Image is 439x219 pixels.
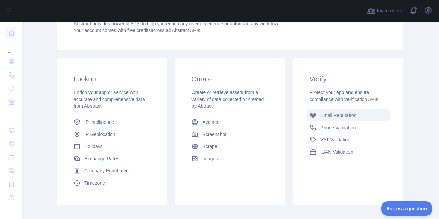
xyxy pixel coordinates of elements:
[381,201,432,216] iframe: Toggle Customer Support
[202,143,217,150] span: Scrape
[189,128,272,140] a: Screenshot
[191,74,269,84] h3: Create
[202,119,218,126] span: Avatars
[5,205,16,219] div: ...
[189,140,272,153] a: Scrape
[189,116,272,128] a: Avatars
[84,143,103,150] span: Holidays
[71,177,154,189] a: Timezone
[310,90,378,102] span: Protect your app and ensure compliance with verification APIs
[127,28,151,33] span: free credits
[71,128,154,140] a: IP Geolocation
[71,153,154,165] a: Exchange Rates
[307,134,390,146] a: VAT Validation
[5,109,16,123] div: ...
[202,131,226,138] span: Screenshot
[84,180,105,186] span: Timezone
[84,155,119,162] span: Exchange Rates
[71,165,154,177] a: Company Enrichment
[377,7,403,15] span: Invite users
[84,167,130,174] span: Company Enrichment
[71,116,154,128] a: IP Intelligence
[307,146,390,158] a: IBAN Validation
[307,109,390,121] a: Email Reputation
[74,74,151,84] h3: Lookup
[71,140,154,153] a: Holidays
[191,90,264,109] span: Create or retrieve assets from a variety of data collected or created by Abtract
[202,155,218,162] span: Images
[366,5,404,16] button: Invite users
[74,28,201,33] span: Your account comes with across all Abstract APIs.
[189,153,272,165] a: Images
[320,148,353,155] span: IBAN Validation
[307,121,390,134] a: Phone Validation
[310,74,387,84] h3: Verify
[84,119,114,126] span: IP Intelligence
[320,124,356,131] span: Phone Validation
[74,90,145,109] span: Enrich your app or service with accurate and comprehensive data from Abstract
[5,40,16,54] div: ...
[74,21,279,26] span: Abstract provides powerful APIs to help you enrich any user experience or automate any workflow.
[84,131,115,138] span: IP Geolocation
[320,136,351,143] span: VAT Validation
[320,112,357,119] span: Email Reputation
